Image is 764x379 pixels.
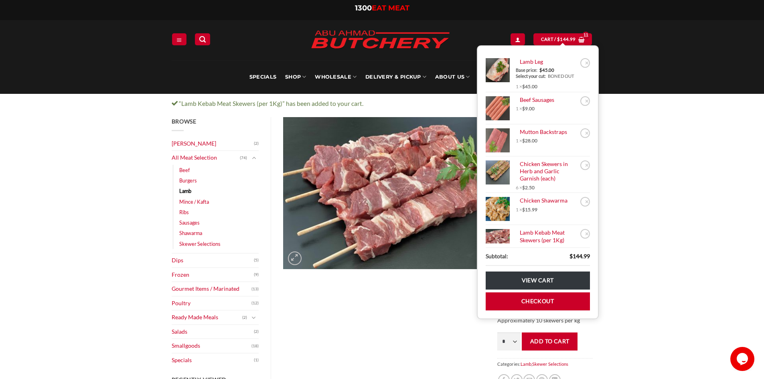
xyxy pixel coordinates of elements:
[179,207,189,217] a: Ribs
[254,138,259,150] span: (2)
[172,310,243,324] a: Ready Made Meals
[522,83,525,89] span: $
[516,128,578,136] a: Mutton Backstraps
[569,253,573,259] span: $
[730,347,756,371] iframe: chat widget
[580,197,590,207] a: Remove Chicken Shawarma from cart
[240,152,247,164] span: (74)
[516,67,537,73] dt: Base price:
[172,325,254,339] a: Salads
[532,361,568,367] a: Skewer Selections
[516,58,578,65] a: Lamb Leg
[254,254,259,266] span: (5)
[172,151,240,165] a: All Meat Selection
[249,313,259,322] button: Toggle
[355,4,372,12] span: 1300
[516,96,578,103] a: Beef Sausages
[522,138,525,144] span: $
[304,25,456,55] img: Abu Ahmad Butchery
[580,96,590,106] a: Remove Beef Sausages from cart
[539,67,554,73] span: 45.00
[435,60,470,94] a: About Us
[372,4,409,12] span: EAT MEAT
[516,138,537,144] span: 1 ×
[172,296,252,310] a: Poultry
[251,297,259,309] span: (12)
[251,340,259,352] span: (18)
[516,105,535,112] span: 1 ×
[285,60,306,94] a: SHOP
[179,186,191,196] a: Lamb
[557,36,560,43] span: $
[172,33,186,45] a: Menu
[254,354,259,366] span: (1)
[242,312,247,324] span: (2)
[179,197,209,207] a: Mince / Kafta
[522,138,537,144] bdi: 28.00
[251,283,259,295] span: (13)
[516,73,576,79] div: BONED OUT
[522,105,525,111] span: $
[557,36,576,42] bdi: 144.99
[522,105,535,111] bdi: 9.00
[172,268,254,282] a: Frozen
[365,60,426,94] a: Delivery & Pickup
[486,272,590,290] a: View cart
[172,339,252,353] a: Smallgoods
[355,4,409,12] a: 1300EAT MEAT
[254,269,259,281] span: (9)
[315,60,357,94] a: Wholesale
[179,239,221,249] a: Skewer Selections
[580,160,590,170] a: Remove Chicken Skewers in Herb and Garlic Garnish (each) from cart
[172,253,254,268] a: Dips
[486,252,508,261] strong: Subtotal:
[522,332,578,351] button: Add to cart
[179,228,202,238] a: Shawarma
[522,184,535,191] bdi: 2.50
[541,36,576,43] span: Cart /
[283,117,485,269] img: Lamb Kebab Meat Skewers (per 1Kg)
[288,251,302,265] a: Zoom
[516,83,537,90] span: 1 ×
[516,207,537,213] span: 1 ×
[516,229,578,244] a: Lamb Kebab Meat Skewers (per 1Kg)
[516,73,546,79] dt: Select your cut:
[522,184,525,191] span: $
[516,184,535,191] span: 6 ×
[516,160,578,182] a: Chicken Skewers in Herb and Garlic Garnish (each)
[580,229,590,239] a: Remove Lamb Kebab Meat Skewers (per 1Kg) from cart
[522,207,525,213] span: $
[249,60,276,94] a: Specials
[511,33,525,45] a: Login
[516,197,578,204] a: Chicken Shawarma
[580,128,590,138] a: Remove Mutton Backstraps from cart
[522,207,537,213] bdi: 15.99
[249,154,259,162] button: Toggle
[172,282,252,296] a: Gourmet Items / Marinated
[522,83,537,89] bdi: 45.00
[179,175,197,186] a: Burgers
[172,118,197,125] span: Browse
[166,99,599,109] div: “Lamb Kebab Meat Skewers (per 1Kg)” has been added to your cart.
[569,253,590,259] bdi: 144.99
[521,361,531,367] a: Lamb
[179,217,200,228] a: Sausages
[580,58,590,68] a: Remove Lamb Leg from cart
[497,358,592,370] span: Categories: ,
[179,165,190,175] a: Beef
[254,326,259,338] span: (2)
[533,33,592,45] a: View cart
[172,353,254,367] a: Specials
[539,67,542,73] span: $
[172,137,254,151] a: [PERSON_NAME]
[195,33,210,45] a: Search
[486,292,590,310] a: Checkout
